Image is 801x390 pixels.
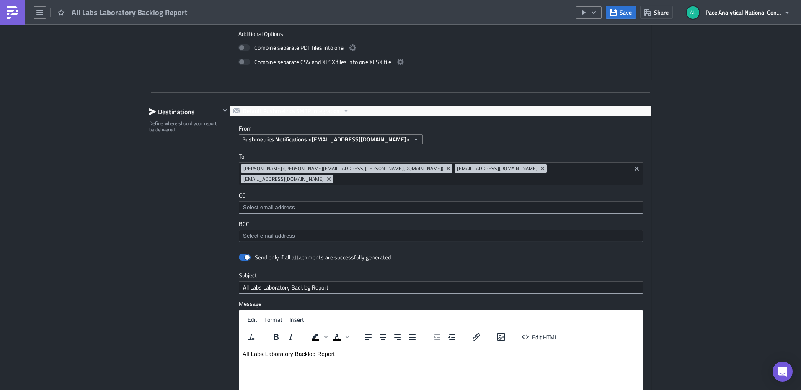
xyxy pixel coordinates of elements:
[620,8,632,17] span: Save
[264,315,282,324] span: Format
[326,175,333,183] button: Remove Tag
[532,332,558,341] span: Edit HTML
[469,331,483,343] button: Insert/edit link
[6,6,19,19] img: PushMetrics
[241,203,640,212] input: Select em ail add ress
[686,5,700,20] img: Avatar
[239,125,651,132] label: From
[149,120,220,133] div: Define where should your report be delivered.
[405,331,419,343] button: Justify
[241,232,640,240] input: Select em ail add ress
[243,106,340,116] span: Default Pushmetrics SMTP Integration
[654,8,669,17] span: Share
[361,331,375,343] button: Align left
[239,300,643,308] label: Message
[230,106,352,116] button: Default Pushmetrics SMTP Integration
[239,272,643,279] label: Subject
[308,331,329,343] div: Background color
[444,331,459,343] button: Increase indent
[72,8,189,17] span: All Labs Laboratory Backlog Report
[243,165,443,172] span: [PERSON_NAME] ([PERSON_NAME][EMAIL_ADDRESS][PERSON_NAME][DOMAIN_NAME])
[494,331,508,343] button: Insert/edit image
[539,164,547,173] button: Remove Tag
[457,165,537,172] span: [EMAIL_ADDRESS][DOMAIN_NAME]
[238,30,643,38] label: Additional Options
[254,57,391,67] span: Combine separate CSV and XLSX files into one XLSX file
[519,331,561,343] button: Edit HTML
[682,3,795,22] button: Pace Analytical National Center for Testing and Innovation
[606,6,636,19] button: Save
[445,164,452,173] button: Remove Tag
[376,331,390,343] button: Align center
[248,315,257,324] span: Edit
[242,135,410,144] span: Pushmetrics Notifications <[EMAIL_ADDRESS][DOMAIN_NAME]>
[284,331,298,343] button: Italic
[330,331,351,343] div: Text color
[390,331,405,343] button: Align right
[289,315,304,324] span: Insert
[269,331,283,343] button: Bold
[640,6,673,19] button: Share
[239,134,423,144] button: Pushmetrics Notifications <[EMAIL_ADDRESS][DOMAIN_NAME]>
[243,176,324,182] span: [EMAIL_ADDRESS][DOMAIN_NAME]
[239,220,643,228] label: BCC
[773,362,793,382] div: Open Intercom Messenger
[239,153,643,160] label: To
[430,331,444,343] button: Decrease indent
[255,254,392,261] div: Send only if all attachments are successfully generated.
[254,43,344,53] span: Combine separate PDF files into one
[705,8,781,17] span: Pace Analytical National Center for Testing and Innovation
[244,331,258,343] button: Clear formatting
[220,105,230,115] button: Hide content
[239,192,643,199] label: CC
[632,164,642,174] button: Clear selected items
[149,105,220,118] div: Destinations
